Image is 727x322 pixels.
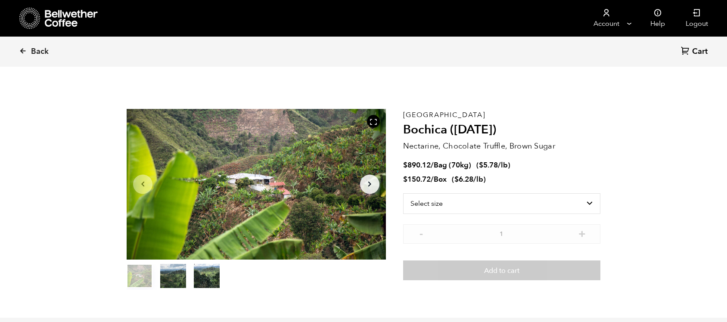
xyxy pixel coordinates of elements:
[403,174,407,184] span: $
[403,174,431,184] bdi: 150.72
[434,160,471,170] span: Bag (70kg)
[431,160,434,170] span: /
[681,46,710,58] a: Cart
[479,160,498,170] bdi: 5.78
[479,160,483,170] span: $
[403,160,407,170] span: $
[476,160,510,170] span: ( )
[452,174,486,184] span: ( )
[434,174,447,184] span: Box
[454,174,459,184] span: $
[403,140,600,152] p: Nectarine, Chocolate Truffle, Brown Sugar
[431,174,434,184] span: /
[403,123,600,137] h2: Bochica ([DATE])
[31,46,49,57] span: Back
[577,229,587,237] button: +
[403,160,431,170] bdi: 890.12
[692,46,708,57] span: Cart
[473,174,483,184] span: /lb
[498,160,508,170] span: /lb
[454,174,473,184] bdi: 6.28
[403,260,600,280] button: Add to cart
[416,229,427,237] button: -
